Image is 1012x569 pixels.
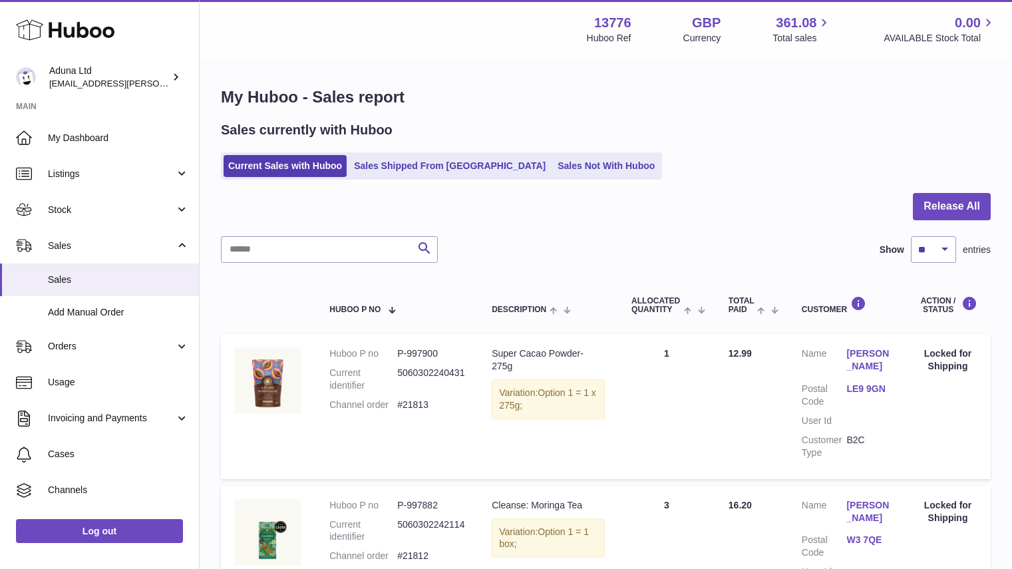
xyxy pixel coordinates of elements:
a: Sales Shipped From [GEOGRAPHIC_DATA] [349,155,550,177]
a: Sales Not With Huboo [553,155,659,177]
span: Usage [48,376,189,389]
span: Sales [48,240,175,252]
span: Total paid [729,297,755,314]
span: AVAILABLE Stock Total [884,32,996,45]
dd: B2C [846,434,892,459]
span: Invoicing and Payments [48,412,175,425]
div: Super Cacao Powder- 275g [492,347,605,373]
a: [PERSON_NAME] [846,499,892,524]
dt: Current identifier [329,367,397,392]
span: 0.00 [955,14,981,32]
dt: Huboo P no [329,499,397,512]
dd: #21813 [397,399,465,411]
img: CLEANSE-MORINGA-TEA-FOP-CHALK.jpg [234,499,301,566]
dt: User Id [802,415,847,427]
strong: GBP [692,14,721,32]
span: Stock [48,204,175,216]
dt: Huboo P no [329,347,397,360]
button: Release All [913,193,991,220]
div: Customer [802,296,892,314]
span: entries [963,244,991,256]
div: Cleanse: Moringa Tea [492,499,605,512]
img: deborahe.kamara@aduna.com [16,67,36,87]
div: Locked for Shipping [918,347,977,373]
a: 0.00 AVAILABLE Stock Total [884,14,996,45]
a: W3 7QE [846,534,892,546]
span: Huboo P no [329,305,381,314]
dt: Customer Type [802,434,847,459]
span: Option 1 = 1 x 275g; [499,387,596,411]
td: 1 [618,334,715,478]
dd: 5060302240431 [397,367,465,392]
dt: Current identifier [329,518,397,544]
h2: Sales currently with Huboo [221,121,393,139]
dd: 5060302242114 [397,518,465,544]
span: Listings [48,168,175,180]
span: Orders [48,340,175,353]
a: Current Sales with Huboo [224,155,347,177]
a: [PERSON_NAME] [846,347,892,373]
span: Add Manual Order [48,306,189,319]
dt: Postal Code [802,383,847,408]
a: Log out [16,519,183,543]
span: My Dashboard [48,132,189,144]
dt: Name [802,499,847,528]
dt: Postal Code [802,534,847,559]
div: Locked for Shipping [918,499,977,524]
span: 361.08 [776,14,816,32]
span: ALLOCATED Quantity [631,297,681,314]
dd: #21812 [397,550,465,562]
div: Variation: [492,379,605,419]
h1: My Huboo - Sales report [221,87,991,108]
dt: Name [802,347,847,376]
div: Variation: [492,518,605,558]
img: SUPER-CACAO-POWDER-POUCH-FOP-CHALK.jpg [234,347,301,414]
span: [EMAIL_ADDRESS][PERSON_NAME][PERSON_NAME][DOMAIN_NAME] [49,78,338,89]
span: Option 1 = 1 box; [499,526,589,550]
a: 361.08 Total sales [772,14,832,45]
label: Show [880,244,904,256]
div: Aduna Ltd [49,65,169,90]
span: Description [492,305,546,314]
span: 16.20 [729,500,752,510]
a: LE9 9GN [846,383,892,395]
dt: Channel order [329,550,397,562]
dt: Channel order [329,399,397,411]
span: Total sales [772,32,832,45]
div: Action / Status [918,296,977,314]
div: Currency [683,32,721,45]
span: Sales [48,274,189,286]
div: Huboo Ref [587,32,631,45]
dd: P-997882 [397,499,465,512]
dd: P-997900 [397,347,465,360]
span: Cases [48,448,189,461]
strong: 13776 [594,14,631,32]
span: Channels [48,484,189,496]
span: 12.99 [729,348,752,359]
